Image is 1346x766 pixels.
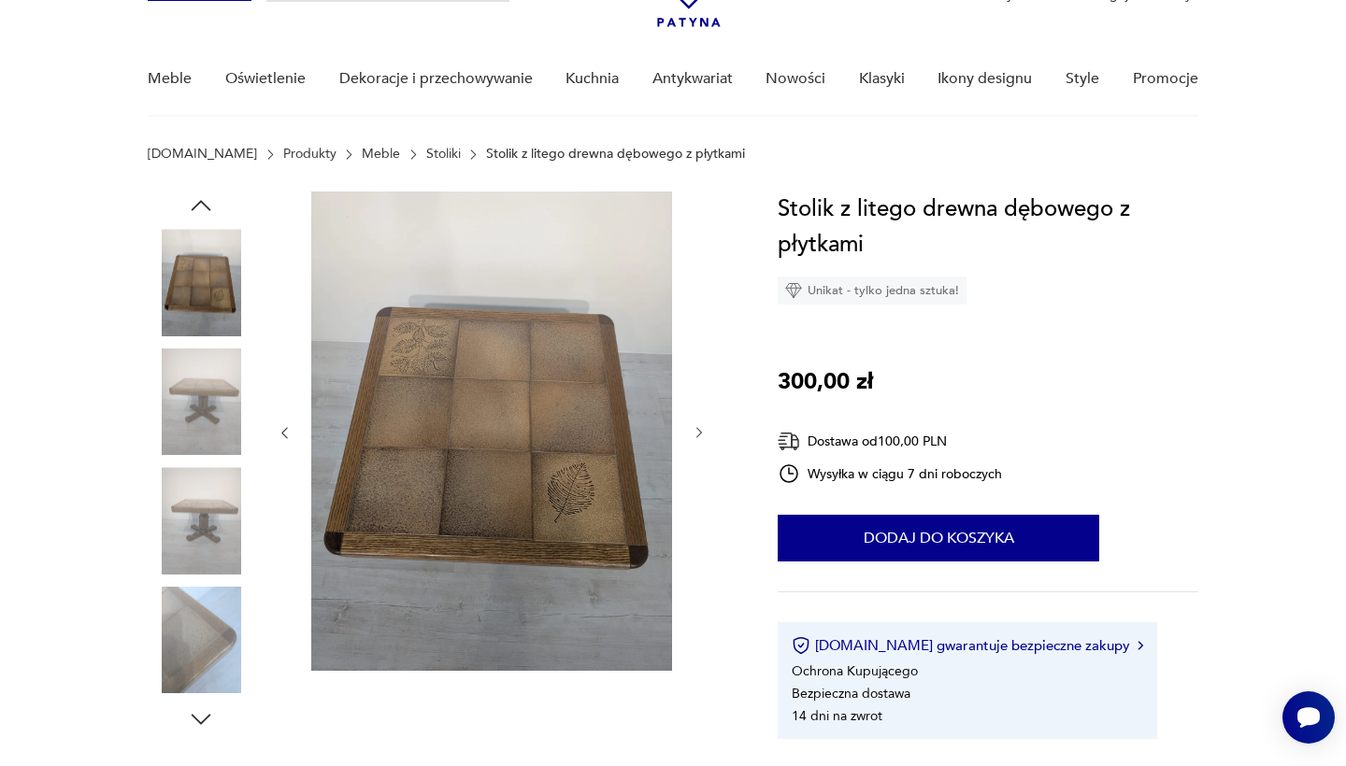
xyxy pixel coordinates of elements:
[778,277,967,305] div: Unikat - tylko jedna sztuka!
[283,147,336,162] a: Produkty
[148,467,254,574] img: Zdjęcie produktu Stolik z litego drewna dębowego z płytkami
[778,515,1099,561] button: Dodaj do koszyka
[486,147,745,162] p: Stolik z litego drewna dębowego z płytkami
[766,43,825,115] a: Nowości
[1138,641,1143,650] img: Ikona strzałki w prawo
[778,191,1197,262] h1: Stolik z litego drewna dębowego z płytkami
[859,43,905,115] a: Klasyki
[792,685,910,702] li: Bezpieczna dostawa
[1282,691,1335,744] iframe: Smartsupp widget button
[566,43,619,115] a: Kuchnia
[148,229,254,335] img: Zdjęcie produktu Stolik z litego drewna dębowego z płytkami
[1133,43,1198,115] a: Promocje
[778,462,1002,485] div: Wysyłka w ciągu 7 dni roboczych
[778,364,873,400] p: 300,00 zł
[1066,43,1099,115] a: Style
[311,191,672,671] img: Zdjęcie produktu Stolik z litego drewna dębowego z płytkami
[785,282,802,299] img: Ikona diamentu
[148,147,257,162] a: [DOMAIN_NAME]
[938,43,1032,115] a: Ikony designu
[792,662,918,680] li: Ochrona Kupującego
[778,430,1002,453] div: Dostawa od 100,00 PLN
[148,348,254,455] img: Zdjęcie produktu Stolik z litego drewna dębowego z płytkami
[148,587,254,693] img: Zdjęcie produktu Stolik z litego drewna dębowego z płytkami
[792,636,810,655] img: Ikona certyfikatu
[778,430,800,453] img: Ikona dostawy
[225,43,306,115] a: Oświetlenie
[362,147,400,162] a: Meble
[652,43,733,115] a: Antykwariat
[148,43,192,115] a: Meble
[426,147,461,162] a: Stoliki
[339,43,533,115] a: Dekoracje i przechowywanie
[792,707,882,725] li: 14 dni na zwrot
[792,636,1142,655] button: [DOMAIN_NAME] gwarantuje bezpieczne zakupy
